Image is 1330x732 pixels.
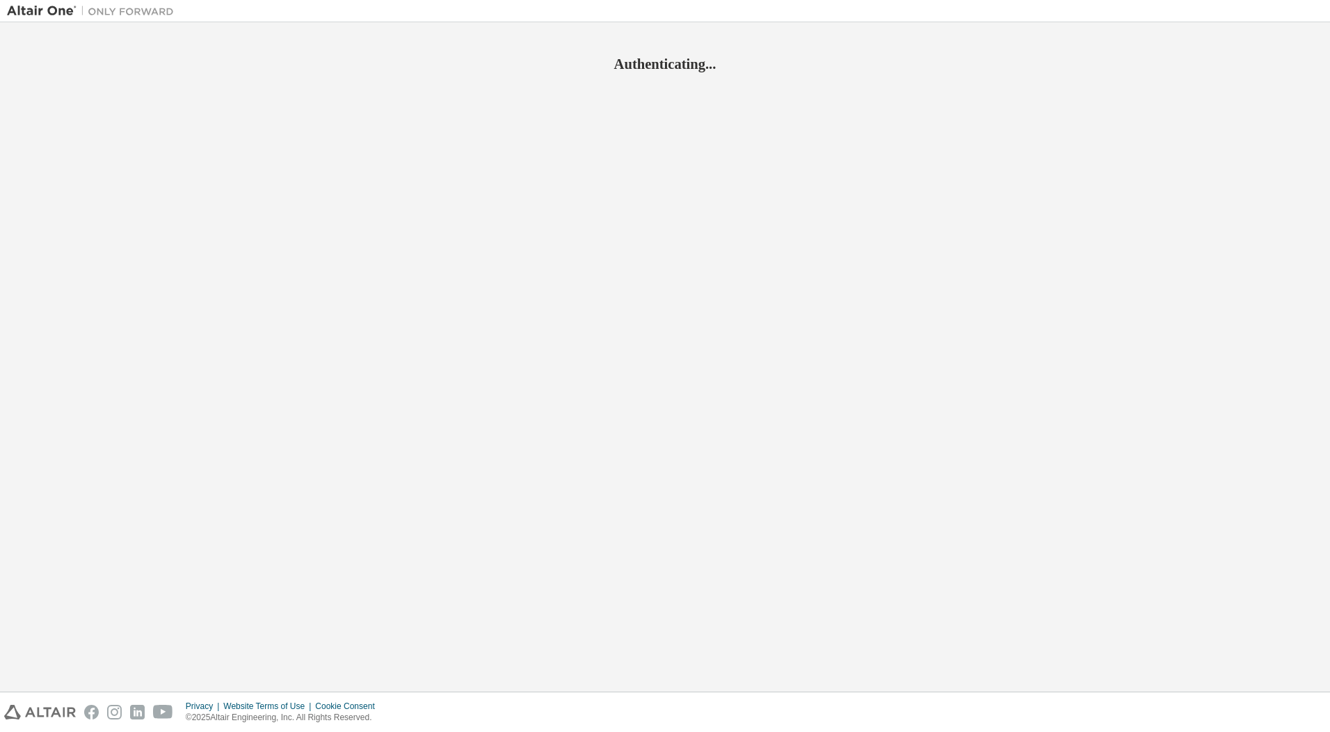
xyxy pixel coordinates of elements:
img: facebook.svg [84,705,99,719]
div: Privacy [186,701,223,712]
img: altair_logo.svg [4,705,76,719]
img: instagram.svg [107,705,122,719]
h2: Authenticating... [7,55,1323,73]
div: Website Terms of Use [223,701,315,712]
p: © 2025 Altair Engineering, Inc. All Rights Reserved. [186,712,383,724]
img: Altair One [7,4,181,18]
img: youtube.svg [153,705,173,719]
img: linkedin.svg [130,705,145,719]
div: Cookie Consent [315,701,383,712]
